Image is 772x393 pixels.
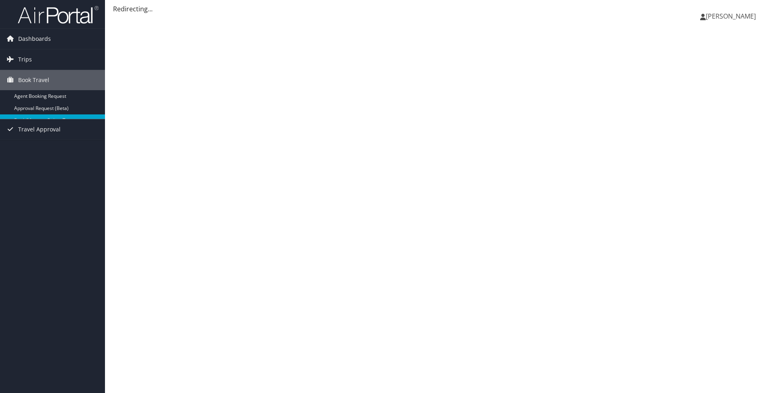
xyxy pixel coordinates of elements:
[18,119,61,139] span: Travel Approval
[706,12,756,21] span: [PERSON_NAME]
[113,4,764,14] div: Redirecting...
[18,49,32,70] span: Trips
[18,5,99,24] img: airportal-logo.png
[700,4,764,28] a: [PERSON_NAME]
[18,70,49,90] span: Book Travel
[18,29,51,49] span: Dashboards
